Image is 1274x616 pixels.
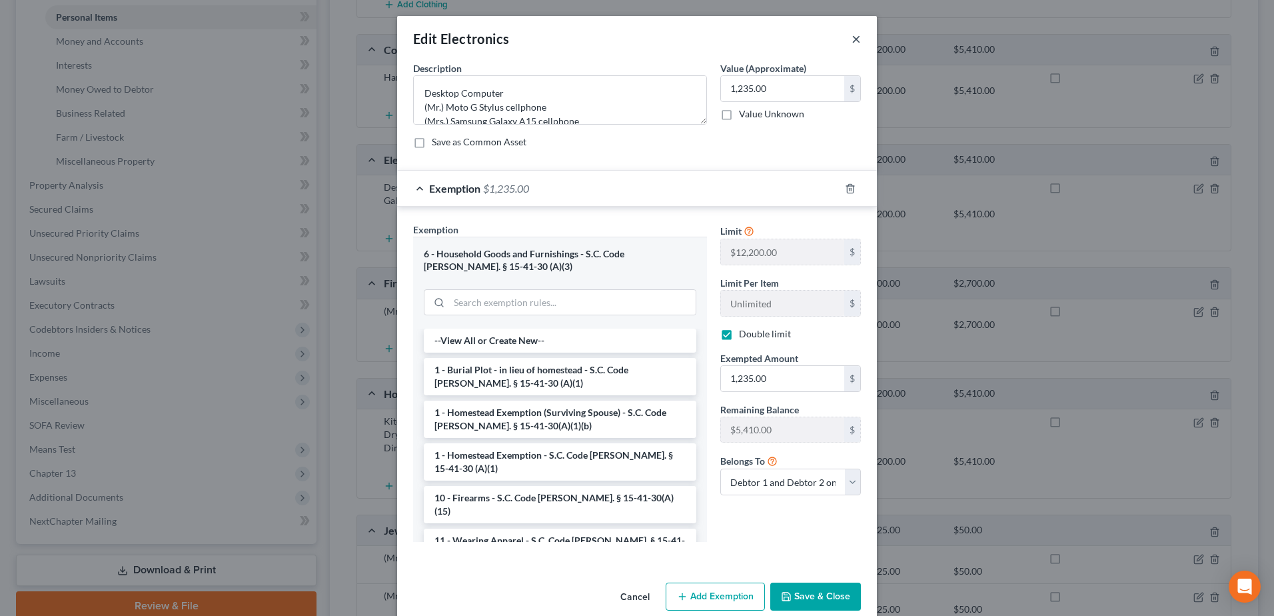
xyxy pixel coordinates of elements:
[424,443,696,481] li: 1 - Homestead Exemption - S.C. Code [PERSON_NAME]. § 15-41-30 (A)(1)
[483,182,529,195] span: $1,235.00
[424,401,696,438] li: 1 - Homestead Exemption (Surviving Spouse) - S.C. Code [PERSON_NAME]. § 15-41-30(A)(1)(b)
[844,291,860,316] div: $
[413,63,462,74] span: Description
[844,239,860,265] div: $
[429,182,480,195] span: Exemption
[844,417,860,443] div: $
[610,584,660,611] button: Cancel
[720,353,798,364] span: Exempted Amount
[424,248,696,273] div: 6 - Household Goods and Furnishings - S.C. Code [PERSON_NAME]. § 15-41-30 (A)(3)
[720,225,742,237] span: Limit
[844,76,860,101] div: $
[739,107,804,121] label: Value Unknown
[720,61,806,75] label: Value (Approximate)
[721,366,844,391] input: 0.00
[721,291,844,316] input: --
[852,31,861,47] button: ×
[666,583,765,611] button: Add Exemption
[770,583,861,611] button: Save & Close
[720,403,799,417] label: Remaining Balance
[721,239,844,265] input: --
[739,327,791,341] label: Double limit
[721,417,844,443] input: --
[844,366,860,391] div: $
[424,358,696,395] li: 1 - Burial Plot - in lieu of homestead - S.C. Code [PERSON_NAME]. § 15-41-30 (A)(1)
[1229,571,1261,603] div: Open Intercom Messenger
[424,486,696,523] li: 10 - Firearms - S.C. Code [PERSON_NAME]. § 15-41-30(A)(15)
[424,529,696,566] li: 11 - Wearing Apparel - S.C. Code [PERSON_NAME]. § 15-41-30 (A)(3)
[720,276,779,290] label: Limit Per Item
[413,29,509,48] div: Edit Electronics
[432,135,526,149] label: Save as Common Asset
[449,290,696,315] input: Search exemption rules...
[720,455,765,467] span: Belongs To
[721,76,844,101] input: 0.00
[413,224,458,235] span: Exemption
[424,329,696,353] li: --View All or Create New--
